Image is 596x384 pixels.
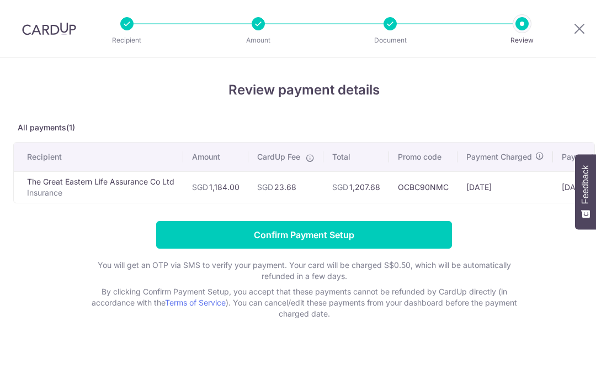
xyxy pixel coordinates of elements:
[83,286,525,319] p: By clicking Confirm Payment Setup, you accept that these payments cannot be refunded by CardUp di...
[248,171,323,203] td: 23.68
[389,143,457,171] th: Promo code
[457,171,553,203] td: [DATE]
[13,122,595,133] p: All payments(1)
[217,35,299,46] p: Amount
[86,35,168,46] p: Recipient
[332,182,348,192] span: SGD
[481,35,563,46] p: Review
[192,182,208,192] span: SGD
[257,151,300,162] span: CardUp Fee
[183,143,248,171] th: Amount
[257,182,273,192] span: SGD
[156,221,452,249] input: Confirm Payment Setup
[14,171,183,203] td: The Great Eastern Life Assurance Co Ltd
[183,171,248,203] td: 1,184.00
[14,143,183,171] th: Recipient
[323,171,389,203] td: 1,207.68
[349,35,431,46] p: Document
[581,165,590,204] span: Feedback
[389,171,457,203] td: OCBC90NMC
[22,22,76,35] img: CardUp
[323,143,389,171] th: Total
[466,151,532,162] span: Payment Charged
[27,187,174,198] p: Insurance
[83,260,525,282] p: You will get an OTP via SMS to verify your payment. Your card will be charged S$0.50, which will ...
[165,298,226,307] a: Terms of Service
[575,154,596,229] button: Feedback - Show survey
[13,80,595,100] h4: Review payment details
